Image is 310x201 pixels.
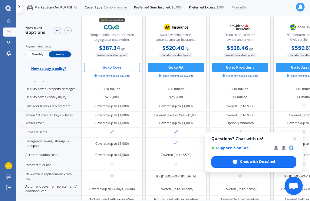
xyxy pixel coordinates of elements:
[149,33,203,44] div: Award-winning home, contents and car insurance.
[232,87,248,91] div: $10 million
[85,33,139,44] div: Simple online insurance, with large global underwriter.
[20,101,81,112] div: Lost keys & locks replacement
[225,21,255,33] img: Provident.png
[186,47,190,51] span: / yr
[168,87,184,91] div: $20 million
[134,5,171,10] span: Preferred Sum Insured:
[159,53,193,57] span: No extra fees, direct price.
[85,5,103,10] span: Cover Type:
[211,156,296,168] div: Chat with Quashed
[94,74,130,78] span: Prices retrieved a day ago
[285,177,303,195] div: Open chat
[20,138,81,150] div: Emergency towing, storage & transport
[105,95,119,99] div: $250,000
[104,87,120,91] div: $20 million
[35,5,72,10] p: Market Scan for KUF408
[161,21,191,33] img: AA.webp
[104,5,127,10] span: Comprehensive
[84,63,140,72] button: Go to Cove
[291,135,298,142] span: Close chat
[232,95,247,99] div: $1 million
[148,63,204,72] button: Go to AA
[232,5,246,10] span: More info
[224,187,256,191] div: Covered (up to 7 days)
[20,160,81,170] div: Incorrect fuel use
[211,146,270,150] span: Support is online
[156,174,196,179] div: If <[DEMOGRAPHIC_DATA]
[26,51,48,57] span: Monthly
[5,162,12,169] img: 6a1315e55835c0a5d2d19bab99ef3ce1
[240,159,275,164] span: Chat with Quashed
[20,128,81,138] div: Child car seats
[25,29,45,35] span: 6 options
[20,119,81,128] div: Trailer cover
[99,44,120,52] b: $387.34
[213,33,267,44] div: Proud to be 100% NZ owned and driven.
[20,93,81,102] div: Liability cover - bodily injury
[95,113,129,118] div: Covered (up to $1,000)
[249,47,253,51] span: / yr
[189,5,216,10] span: Preferred Excess:
[25,26,45,30] span: We've found
[20,85,81,93] div: Liability cover - property damages
[20,170,81,183] div: New vehicle replacement - total loss
[154,113,198,118] div: Covered (excess free <$1,000)
[95,121,129,125] div: Covered (up to $1,000)
[95,141,129,146] div: Covered (up to $1,000)
[20,150,81,160] div: Accommodation costs
[49,51,71,57] span: Yearly
[95,104,129,109] div: Covered (up to $1,000)
[99,18,125,22] div: 💰 Cheapest option
[25,44,72,49] div: Payment frequency
[216,5,224,10] span: $100
[212,63,268,72] button: Go to Provident
[169,95,183,99] div: $250,000
[162,44,185,52] b: $520.40
[20,183,81,196] div: Automatic cover for replacement / additional car
[225,104,255,109] div: Covered (up to $300)
[159,187,193,191] div: Covered (up to 30 days)
[223,53,257,57] span: No extra fees, direct price.
[159,121,193,125] div: Covered (up to $1,000)
[159,104,193,109] div: Covered (up to $1,000)
[95,153,129,157] div: Covered (up to $1,000)
[172,5,182,10] span: $6,000
[97,21,127,33] img: Cove.webp
[227,44,248,52] b: $528.46
[161,153,191,157] div: Covered (up to $500)
[27,5,33,10] img: car.f15378c7a67c060ca3f3.svg
[20,112,81,120] div: Stolen / duplicated keys & locks
[225,113,255,118] div: Covered (up to $300)
[121,47,125,51] span: / yr
[223,74,258,78] span: Prices retrieved a day ago
[89,187,135,191] div: Covered (up to 14 days, <$80K)
[31,66,66,71] span: How to buy a policy?
[211,136,296,141] span: Questions? Chat with us!
[226,121,254,125] div: Option $<8/month
[95,53,129,57] span: No extra fees, direct price.
[159,74,194,78] span: Prices retrieved a day ago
